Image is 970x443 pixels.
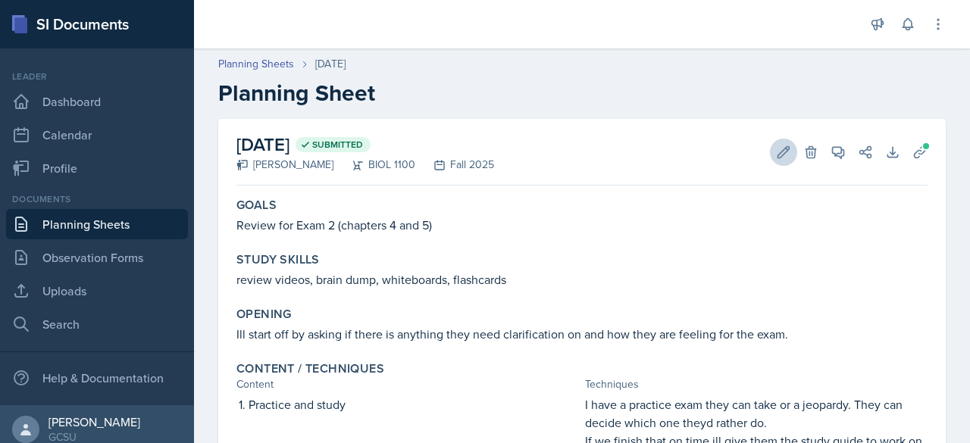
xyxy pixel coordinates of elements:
p: I have a practice exam they can take or a jeopardy. They can decide which one theyd rather do. [585,395,928,432]
div: BIOL 1100 [333,157,415,173]
label: Goals [236,198,277,213]
a: Observation Forms [6,242,188,273]
p: Review for Exam 2 (chapters 4 and 5) [236,216,928,234]
p: Ill start off by asking if there is anything they need clarification on and how they are feeling ... [236,325,928,343]
a: Calendar [6,120,188,150]
label: Opening [236,307,292,322]
h2: [DATE] [236,131,494,158]
div: Techniques [585,376,928,392]
div: Content [236,376,579,392]
a: Search [6,309,188,339]
h2: Planning Sheet [218,80,946,107]
span: Submitted [312,139,363,151]
a: Dashboard [6,86,188,117]
div: Leader [6,70,188,83]
a: Planning Sheets [6,209,188,239]
div: Help & Documentation [6,363,188,393]
a: Profile [6,153,188,183]
p: review videos, brain dump, whiteboards, flashcards [236,270,928,289]
a: Planning Sheets [218,56,294,72]
a: Uploads [6,276,188,306]
div: [PERSON_NAME] [48,414,140,429]
label: Study Skills [236,252,320,267]
div: Documents [6,192,188,206]
label: Content / Techniques [236,361,384,376]
div: [DATE] [315,56,346,72]
div: Fall 2025 [415,157,494,173]
div: [PERSON_NAME] [236,157,333,173]
p: Practice and study [249,395,579,413]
